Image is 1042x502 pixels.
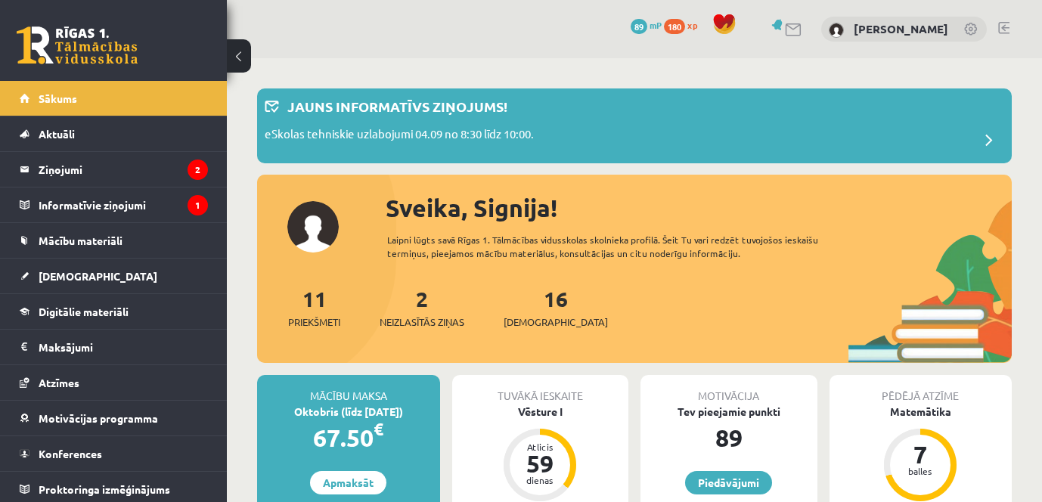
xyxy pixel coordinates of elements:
span: [DEMOGRAPHIC_DATA] [39,269,157,283]
div: 59 [517,451,563,476]
span: 89 [631,19,647,34]
a: 16[DEMOGRAPHIC_DATA] [504,285,608,330]
div: Motivācija [640,375,817,404]
span: 180 [664,19,685,34]
a: [DEMOGRAPHIC_DATA] [20,259,208,293]
div: Matemātika [830,404,1013,420]
a: Mācību materiāli [20,223,208,258]
span: Proktoringa izmēģinājums [39,482,170,496]
div: 89 [640,420,817,456]
span: Konferences [39,447,102,460]
a: Aktuāli [20,116,208,151]
span: Atzīmes [39,376,79,389]
i: 1 [188,195,208,215]
a: Motivācijas programma [20,401,208,435]
a: Sākums [20,81,208,116]
a: Jauns informatīvs ziņojums! eSkolas tehniskie uzlabojumi 04.09 no 8:30 līdz 10:00. [265,96,1004,156]
div: Tuvākā ieskaite [452,375,629,404]
div: Sveika, Signija! [386,190,1012,226]
span: Motivācijas programma [39,411,158,425]
div: 7 [898,442,943,466]
div: Laipni lūgts savā Rīgas 1. Tālmācības vidusskolas skolnieka profilā. Šeit Tu vari redzēt tuvojošo... [387,233,840,260]
a: Ziņojumi2 [20,152,208,187]
legend: Ziņojumi [39,152,208,187]
i: 2 [188,160,208,180]
a: [PERSON_NAME] [854,21,948,36]
a: Informatīvie ziņojumi1 [20,187,208,222]
img: Signija Fazekaša [829,23,844,38]
div: Mācību maksa [257,375,440,404]
legend: Maksājumi [39,330,208,364]
a: 11Priekšmeti [288,285,340,330]
div: Vēsture I [452,404,629,420]
p: eSkolas tehniskie uzlabojumi 04.09 no 8:30 līdz 10:00. [265,125,534,147]
a: Digitālie materiāli [20,294,208,329]
legend: Informatīvie ziņojumi [39,187,208,222]
a: Konferences [20,436,208,471]
a: Maksājumi [20,330,208,364]
div: Tev pieejamie punkti [640,404,817,420]
span: mP [650,19,662,31]
div: Pēdējā atzīme [830,375,1013,404]
a: 2Neizlasītās ziņas [380,285,464,330]
span: Digitālie materiāli [39,305,129,318]
a: Apmaksāt [310,471,386,494]
div: 67.50 [257,420,440,456]
span: Sākums [39,91,77,105]
p: Jauns informatīvs ziņojums! [287,96,507,116]
span: Neizlasītās ziņas [380,315,464,330]
div: Atlicis [517,442,563,451]
span: [DEMOGRAPHIC_DATA] [504,315,608,330]
a: Rīgas 1. Tālmācības vidusskola [17,26,138,64]
a: Atzīmes [20,365,208,400]
div: dienas [517,476,563,485]
a: Piedāvājumi [685,471,772,494]
span: Mācību materiāli [39,234,122,247]
span: xp [687,19,697,31]
span: € [374,418,383,440]
div: balles [898,466,943,476]
span: Priekšmeti [288,315,340,330]
div: Oktobris (līdz [DATE]) [257,404,440,420]
span: Aktuāli [39,127,75,141]
a: 89 mP [631,19,662,31]
a: 180 xp [664,19,705,31]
